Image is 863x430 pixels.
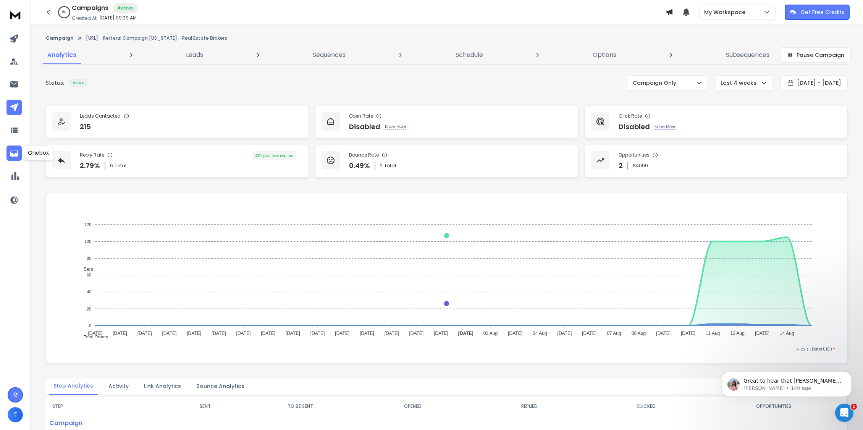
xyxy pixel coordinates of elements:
tspan: [DATE] [681,331,695,336]
tspan: [DATE] [286,331,300,336]
tspan: [DATE] [212,331,226,336]
tspan: [DATE] [385,331,399,336]
span: Total Opens [78,335,108,340]
tspan: 80 [87,256,91,260]
span: 6 [110,163,113,169]
tspan: [DATE] [409,331,424,336]
a: Subsequences [721,46,774,64]
iframe: Intercom notifications message [710,356,863,409]
button: Activity [104,378,133,394]
tspan: [DATE] [88,331,103,336]
p: Last 4 weeks [721,79,760,87]
div: Active [113,3,137,13]
tspan: 40 [87,289,91,294]
a: Open RateDisabledKnow More [315,106,578,139]
p: Get Free Credits [801,8,844,16]
div: Onebox [23,145,54,160]
tspan: [DATE] [162,331,177,336]
span: 2 [380,163,383,169]
tspan: [DATE] [656,331,671,336]
tspan: 0 [89,323,92,328]
img: logo [8,8,23,22]
p: Schedule [456,50,483,60]
tspan: [DATE] [434,331,448,336]
span: Total [384,163,396,169]
button: Pause Campaign [780,47,851,63]
a: Leads [181,46,208,64]
tspan: 02 Aug [483,331,498,336]
a: Leads Contacted215 [46,106,309,139]
button: Step Analytics [49,377,98,395]
span: 1 [851,404,857,410]
p: [URL] - Refferal Campaign [US_STATE] - Real Estate Brokers [86,35,227,41]
tspan: [DATE] [582,331,597,336]
p: Leads Contacted [80,113,121,119]
p: Status: [46,79,64,87]
p: Disabled [349,121,380,132]
a: Click RateDisabledKnow More [585,106,848,139]
span: Sent [78,267,93,272]
tspan: [DATE] [310,331,325,336]
tspan: [DATE] [137,331,152,336]
tspan: [DATE] [508,331,523,336]
div: Active [69,79,88,87]
tspan: 100 [84,239,91,244]
tspan: [DATE] [113,331,127,336]
span: Total [115,163,126,169]
p: Created At: [72,15,98,21]
tspan: 20 [87,307,91,311]
button: T [8,407,23,422]
a: Bounce Rate0.49%2Total [315,145,578,178]
th: TO BE SENT [241,397,359,415]
p: 0 % [62,10,66,15]
h1: Campaigns [72,3,108,13]
p: Bounce Rate [349,152,379,158]
button: Get Free Credits [785,5,850,20]
a: Schedule [451,46,488,64]
p: x-axis : Date(UTC) [58,346,835,352]
a: Sequences [308,46,350,64]
tspan: 08 Aug [632,331,646,336]
p: 215 [80,121,91,132]
th: OPPORTUNITIES [700,397,847,415]
p: 0.49 % [349,160,370,171]
p: Opportunities [619,152,650,158]
tspan: [DATE] [755,331,769,336]
a: Reply Rate2.79%6Total33% positive replies [46,145,309,178]
th: REPLIED [466,397,592,415]
tspan: 14 Aug [780,331,794,336]
tspan: [DATE] [458,331,474,336]
p: Leads [186,50,203,60]
th: SENT [169,397,241,415]
tspan: [DATE] [335,331,350,336]
iframe: Intercom live chat [835,404,853,422]
tspan: 07 Aug [607,331,621,336]
tspan: [DATE] [187,331,202,336]
button: Campaign [46,35,74,41]
th: STEP [46,397,169,415]
p: Know More [385,124,406,130]
p: Open Rate [349,113,373,119]
p: Analytics [47,50,76,60]
tspan: [DATE] [261,331,276,336]
tspan: 11 Aug [706,331,720,336]
div: 33 % positive replies [252,151,296,160]
p: Reply Rate [80,152,104,158]
tspan: [DATE] [236,331,251,336]
p: 2.79 % [80,160,100,171]
th: CLICKED [593,397,700,415]
a: Options [588,46,621,64]
p: Options [593,50,616,60]
tspan: [DATE] [360,331,374,336]
p: $ 4000 [633,163,648,169]
p: My Workspace [704,8,748,16]
p: Sequences [313,50,346,60]
button: Link Analytics [139,378,186,394]
tspan: 04 Aug [533,331,547,336]
p: Click Rate [619,113,642,119]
